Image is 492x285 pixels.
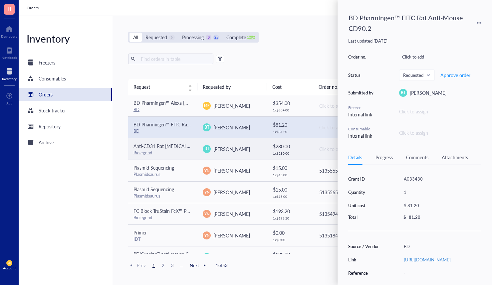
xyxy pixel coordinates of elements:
div: Freezers [39,59,55,66]
span: [PERSON_NAME] [213,189,250,196]
div: $ 81.20 [273,121,308,128]
div: 0 [206,35,211,40]
div: Last updated: [DATE] [348,38,481,44]
span: [PERSON_NAME] [213,146,250,152]
div: Freezer [348,105,375,111]
div: BD [401,242,481,251]
div: 1 [401,188,481,197]
td: 5135184 [313,224,382,246]
span: ... [178,262,186,268]
div: $ 280.00 [273,143,308,150]
span: 1 [150,262,158,268]
div: $ 0.00 [273,229,308,236]
a: [URL][DOMAIN_NAME] [404,256,451,263]
div: $ 193.20 [273,208,308,215]
div: $ 15.00 [273,186,308,193]
span: Anti-CD31 Rat [MEDICAL_DATA] (FITC ([MEDICAL_DATA] Isothiocyanate)) [clone: 390], Size=500 μg [133,143,341,149]
div: $ [403,214,406,220]
div: Order no. [348,54,375,60]
div: Requested [145,34,167,41]
div: $ 354.00 [273,99,308,107]
div: Click to assign [399,108,481,115]
td: 5135494 [313,203,382,224]
div: Source / Vendor [348,243,382,249]
a: Biolegend [133,149,152,156]
span: YN [204,168,209,173]
span: BT [401,90,406,96]
span: BT [204,146,209,152]
div: 1 x $ 81.20 [273,130,308,134]
span: FC Block TruStain FcX™ PLUS (anti-mouse CD16/32) Antibody [133,208,263,214]
th: Requested by [197,79,267,95]
td: 5135494 [313,246,382,268]
div: A033430 [401,174,481,184]
span: Next [190,262,208,268]
div: Stock tracker [39,107,66,114]
span: [PERSON_NAME] [213,167,250,174]
div: Click to add [399,52,481,62]
div: 1 x $ 15.00 [273,173,308,177]
div: $ 81.20 [401,201,479,210]
span: Request [133,83,184,90]
div: Add [6,101,13,105]
div: Inventory [2,77,17,81]
a: Notebook [2,45,17,60]
span: BD Pharmingen™ FITC Rat Anti-Mouse CD90.2 [133,121,231,128]
div: Submitted by [348,90,375,96]
div: Click to add [319,124,377,131]
div: $ 15.00 [273,164,308,172]
button: Approve order [440,70,471,80]
div: 5135494 [319,210,377,217]
span: [PERSON_NAME] [410,89,446,96]
div: Orders [39,91,53,98]
div: Consumables [39,75,66,82]
td: Click to add [313,138,382,160]
div: Grant ID [348,176,382,182]
div: Comments [406,154,428,161]
th: Order no. [313,79,382,95]
span: BD Pharmingen™ Alexa [MEDICAL_DATA]® 647 Mouse Anti-Nur77 [133,99,273,106]
div: Notebook [2,56,17,60]
div: segmented control [128,32,259,43]
div: Click to assign [399,129,428,136]
div: 5135565 [319,167,377,174]
div: 6 [169,35,175,40]
td: 5135565 [313,181,382,203]
div: All [133,34,138,41]
input: Find orders in table [138,54,211,64]
span: 2 [159,262,167,268]
div: Account [3,266,16,270]
a: Freezers [19,56,112,69]
a: BD [133,106,139,112]
div: Quantity [348,189,382,195]
span: [PERSON_NAME] [213,211,250,217]
div: Internal link [348,132,375,139]
div: Repository [39,123,61,130]
span: MP [8,262,11,264]
div: 5135494 [319,253,377,261]
div: Complete [226,34,246,41]
span: BT [204,124,209,130]
div: 1 x $ 354.00 [273,108,308,112]
div: BD Pharmingen™ FITC Rat Anti-Mouse CD90.2 [346,11,473,35]
span: Requested [403,72,429,78]
div: Archive [39,139,54,146]
span: PE/Cyanine7 anti-mouse CD45 Antibody [133,251,217,257]
span: 3 [168,262,176,268]
div: Attachments [442,154,468,161]
div: 1 x $ 193.20 [273,216,308,220]
div: Details [348,154,362,161]
a: BD [133,128,139,134]
a: Consumables [19,72,112,85]
div: Click to add [319,102,377,109]
a: Repository [19,120,112,133]
a: Dashboard [1,24,18,38]
a: Orders [19,88,112,101]
a: Orders [27,5,40,11]
span: Prev [128,262,146,268]
div: 1 x $ 0.00 [273,238,308,242]
div: Reference [348,270,382,276]
div: Inventory [19,32,112,45]
div: 81.20 [409,214,420,220]
div: 1292 [248,35,254,40]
